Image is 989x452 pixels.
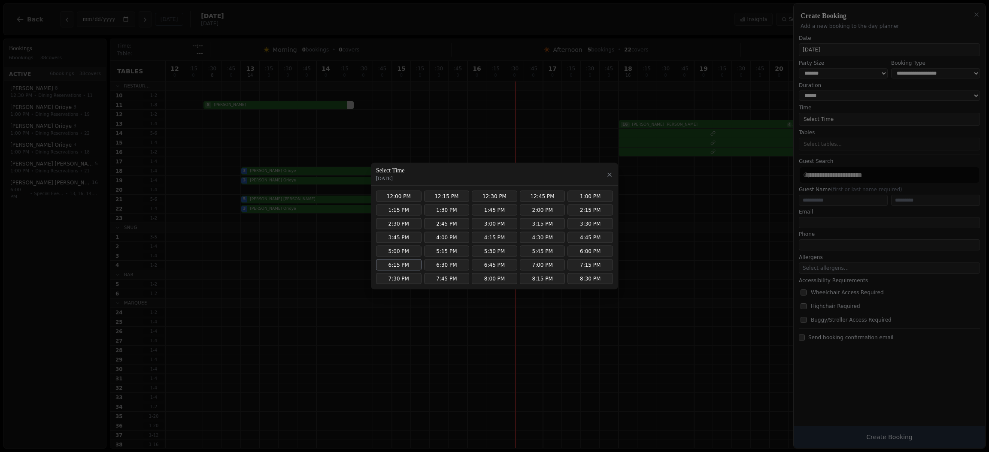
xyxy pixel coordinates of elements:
button: 4:30 PM [520,232,565,243]
button: 5:15 PM [424,246,470,257]
button: 7:45 PM [424,273,470,284]
button: 1:45 PM [472,205,517,216]
button: 7:00 PM [520,259,565,271]
button: 6:45 PM [472,259,517,271]
button: 8:15 PM [520,273,565,284]
button: 3:00 PM [472,218,517,229]
h3: Select Time [376,166,405,175]
button: 5:30 PM [472,246,517,257]
button: 5:00 PM [376,246,422,257]
button: 12:00 PM [376,191,422,202]
button: 2:15 PM [567,205,613,216]
button: 6:00 PM [567,246,613,257]
button: 4:00 PM [424,232,470,243]
button: 3:15 PM [520,218,565,229]
button: 5:45 PM [520,246,565,257]
button: 1:30 PM [424,205,470,216]
button: 1:15 PM [376,205,422,216]
button: 2:45 PM [424,218,470,229]
button: 7:30 PM [376,273,422,284]
button: 3:45 PM [376,232,422,243]
button: 4:15 PM [472,232,517,243]
p: [DATE] [376,175,405,182]
button: 12:45 PM [520,191,565,202]
button: 8:00 PM [472,273,517,284]
button: 7:15 PM [567,259,613,271]
button: 2:00 PM [520,205,565,216]
button: 1:00 PM [567,191,613,202]
button: 3:30 PM [567,218,613,229]
button: 6:30 PM [424,259,470,271]
button: 4:45 PM [567,232,613,243]
button: 6:15 PM [376,259,422,271]
button: 12:15 PM [424,191,470,202]
button: 12:30 PM [472,191,517,202]
button: 2:30 PM [376,218,422,229]
button: 8:30 PM [567,273,613,284]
